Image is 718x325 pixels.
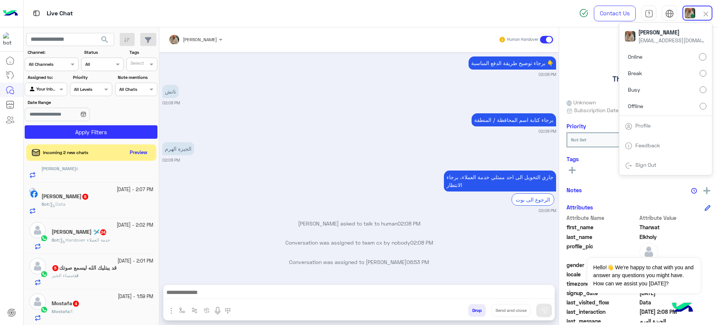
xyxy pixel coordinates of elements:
[73,273,79,278] b: :
[96,33,114,49] button: search
[117,258,153,265] small: [DATE] - 2:01 PM
[28,74,66,81] label: Assigned to:
[567,242,638,260] span: profile_pic
[567,187,582,193] h6: Notes
[52,265,117,271] h5: قد يبتليك الله ليسمع صوتك
[52,309,71,314] b: :
[42,201,50,207] b: :
[42,201,49,207] span: Bot
[40,306,48,313] img: WhatsApp
[47,9,73,19] p: Live Chat
[42,166,76,171] span: [PERSON_NAME]
[60,237,110,243] span: Handover خدمة العملاء
[410,239,433,246] span: 02:08 PM
[468,304,486,317] button: Drop
[71,309,73,314] span: ؟
[162,258,556,266] p: Conversation was assigned to [PERSON_NAME]
[567,270,638,278] span: locale
[73,74,111,81] label: Priority
[645,9,653,18] img: tab
[204,307,210,313] img: create order
[625,31,635,42] img: userImage
[567,280,638,288] span: timezone
[567,214,638,222] span: Attribute Name
[700,103,706,110] input: Offline
[50,201,65,207] span: Data
[639,298,711,306] span: Data
[77,166,78,171] span: !
[52,265,58,271] span: 5
[52,309,70,314] span: Mostafa
[567,298,638,306] span: last_visited_flow
[25,125,157,139] button: Apply Filters
[567,123,586,129] h6: Priority
[628,53,642,61] span: Online
[625,142,632,150] img: tab
[100,229,106,235] span: 24
[641,6,656,21] a: tab
[567,317,638,325] span: last_message
[540,307,548,314] img: send message
[73,301,79,307] span: 4
[638,36,706,44] span: [EMAIL_ADDRESS][DOMAIN_NAME]
[3,33,16,46] img: 1403182699927242
[512,193,554,206] div: الرجوع الى بوت
[213,306,222,315] img: send voice note
[538,128,556,134] small: 02:08 PM
[613,75,665,83] h5: Tharwat Elkholy
[28,49,78,56] label: Channel:
[43,149,88,156] span: Incoming 2 new chats
[538,208,556,214] small: 02:08 PM
[669,295,696,321] img: hulul-logo.png
[700,86,706,93] input: Busy
[567,98,596,106] span: Unknown
[32,9,41,18] img: tab
[118,74,156,81] label: Note mentions
[40,270,48,278] img: WhatsApp
[628,69,642,77] span: Break
[29,222,46,239] img: defaultAdmin.png
[406,259,429,265] span: 06:53 PM
[3,6,18,21] img: Logo
[129,49,157,56] label: Tags
[225,308,231,314] img: make a call
[191,307,197,313] img: Trigger scenario
[574,106,639,114] span: Subscription Date : [DATE]
[52,237,60,243] b: :
[703,187,710,194] img: add
[635,162,656,168] a: Sign Out
[507,37,538,43] small: Human Handover
[52,229,107,235] h5: Mohamed Mamdouh 🛩️
[628,86,640,93] span: Busy
[579,9,588,18] img: spinner
[167,306,176,315] img: send attachment
[201,304,213,316] button: create order
[29,293,46,310] img: defaultAdmin.png
[188,304,201,316] button: Trigger scenario
[28,99,111,106] label: Date Range
[29,188,36,194] img: picture
[29,258,46,275] img: defaultAdmin.png
[639,233,711,241] span: Elkholy
[469,56,556,70] p: 2/10/2025, 2:08 PM
[129,60,144,68] div: Select
[398,220,420,227] span: 02:08 PM
[100,35,109,44] span: search
[538,71,556,77] small: 02:08 PM
[491,304,531,317] button: Send and close
[567,223,638,231] span: first_name
[162,157,180,163] small: 02:08 PM
[639,223,711,231] span: Tharwat
[702,10,710,18] img: close
[700,70,706,77] input: Break
[183,37,217,42] span: [PERSON_NAME]
[42,193,89,200] h5: Omar Tarek
[52,237,59,243] span: Bot
[639,317,711,325] span: الجيزة الهرم
[162,142,194,155] p: 2/10/2025, 2:08 PM
[587,258,700,293] span: Hello!👋 We're happy to chat with you and answer any questions you might have. How can we assist y...
[52,300,80,307] h5: Mostafa
[84,49,123,56] label: Status
[117,186,153,193] small: [DATE] - 2:07 PM
[639,308,711,316] span: 2025-10-02T11:08:46.085Z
